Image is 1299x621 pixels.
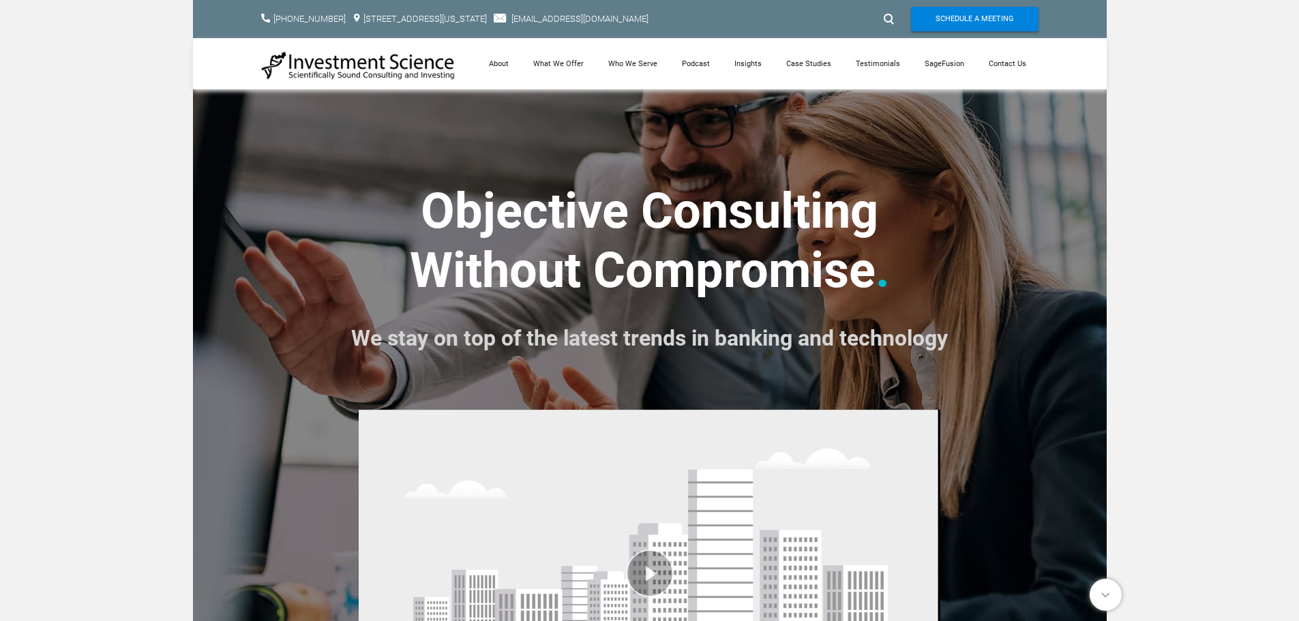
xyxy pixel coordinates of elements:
a: Case Studies [774,38,843,89]
span: Schedule A Meeting [936,7,1014,31]
a: [STREET_ADDRESS][US_STATE]​ [363,14,487,24]
a: SageFusion [912,38,976,89]
a: About [477,38,521,89]
a: [PHONE_NUMBER] [273,14,346,24]
a: Contact Us [976,38,1039,89]
a: Testimonials [843,38,912,89]
img: Investment Science | NYC Consulting Services [261,50,456,80]
font: We stay on top of the latest trends in banking and technology [351,325,948,351]
a: Schedule A Meeting [911,7,1039,31]
a: What We Offer [521,38,596,89]
a: Insights [722,38,774,89]
a: Who We Serve [596,38,670,89]
a: Podcast [670,38,722,89]
font: . [876,241,890,299]
strong: ​Objective Consulting ​Without Compromise [410,182,879,299]
a: [EMAIL_ADDRESS][DOMAIN_NAME] [511,14,648,24]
